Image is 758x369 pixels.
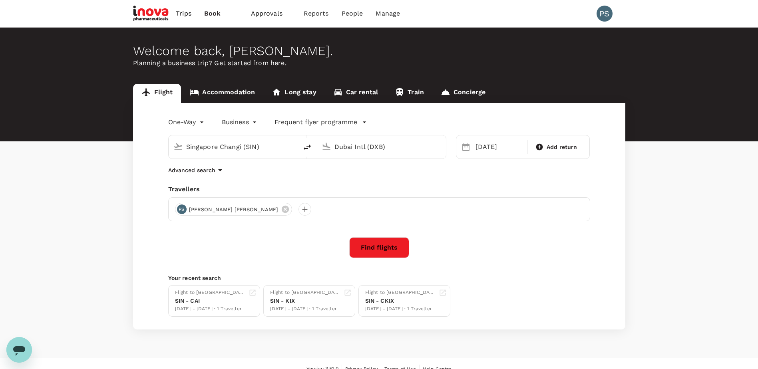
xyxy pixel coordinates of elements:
div: PS [597,6,613,22]
a: Long stay [263,84,324,103]
button: delete [298,138,317,157]
a: Flight [133,84,181,103]
span: Manage [376,9,400,18]
div: One-Way [168,116,206,129]
span: People [342,9,363,18]
a: Car rental [325,84,387,103]
input: Going to [334,141,429,153]
div: PS [177,204,187,214]
div: SIN - CKIX [365,297,436,305]
div: Travellers [168,184,590,194]
a: Concierge [432,84,494,103]
div: Flight to [GEOGRAPHIC_DATA] [175,289,245,297]
div: [DATE] [472,139,526,155]
div: Flight to [GEOGRAPHIC_DATA] [365,289,436,297]
iframe: Button to launch messaging window [6,337,32,363]
span: Add return [547,143,577,151]
p: Your recent search [168,274,590,282]
a: Train [386,84,432,103]
div: [DATE] - [DATE] · 1 Traveller [365,305,436,313]
button: Open [292,146,294,147]
span: Approvals [251,9,291,18]
div: Welcome back , [PERSON_NAME] . [133,44,625,58]
div: [DATE] - [DATE] · 1 Traveller [175,305,245,313]
img: iNova Pharmaceuticals [133,5,170,22]
p: Frequent flyer programme [275,117,357,127]
button: Open [440,146,442,147]
a: Accommodation [181,84,263,103]
button: Find flights [349,237,409,258]
div: SIN - CAI [175,297,245,305]
span: Trips [176,9,191,18]
div: PS[PERSON_NAME] [PERSON_NAME] [175,203,292,216]
div: [DATE] - [DATE] · 1 Traveller [270,305,340,313]
button: Advanced search [168,165,225,175]
p: Planning a business trip? Get started from here. [133,58,625,68]
div: SIN - KIX [270,297,340,305]
input: Depart from [186,141,281,153]
span: Reports [304,9,329,18]
div: Flight to [GEOGRAPHIC_DATA] [270,289,340,297]
button: Frequent flyer programme [275,117,367,127]
p: Advanced search [168,166,215,174]
span: [PERSON_NAME] [PERSON_NAME] [184,206,283,214]
div: Business [222,116,259,129]
span: Book [204,9,221,18]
